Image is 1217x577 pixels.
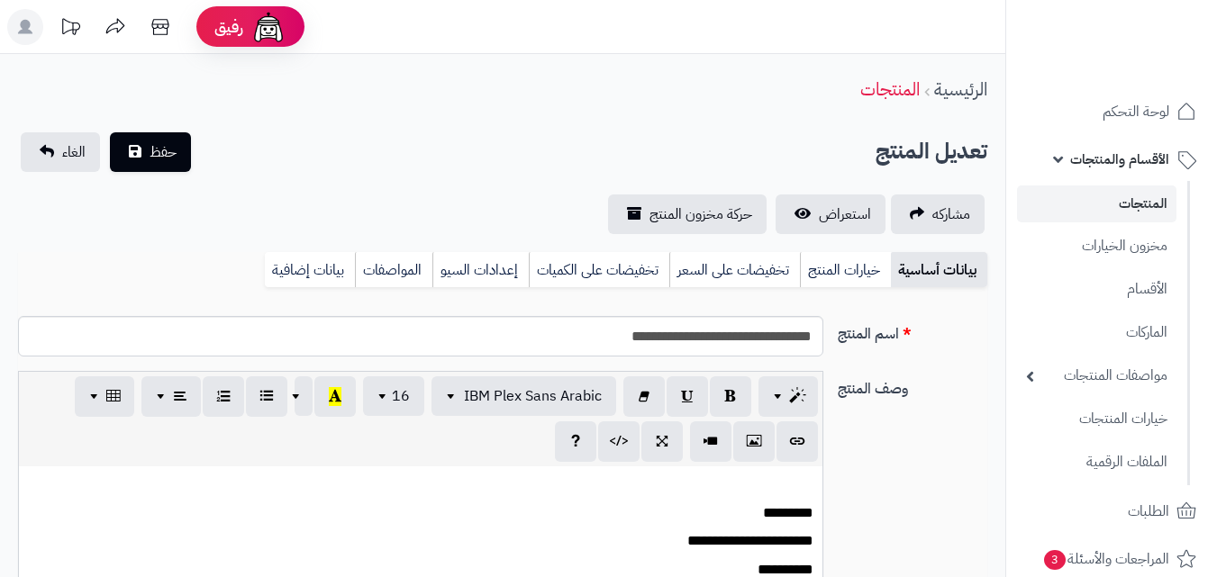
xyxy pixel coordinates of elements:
a: حركة مخزون المنتج [608,194,767,234]
a: مخزون الخيارات [1017,227,1176,266]
h2: تعديل المنتج [876,133,987,170]
a: بيانات إضافية [265,252,355,288]
a: تخفيضات على السعر [669,252,800,288]
a: المنتجات [860,76,920,103]
span: 3 [1044,550,1067,571]
a: خيارات المنتج [800,252,891,288]
label: وصف المنتج [831,371,994,400]
a: مواصفات المنتجات [1017,356,1176,395]
span: استعراض [819,203,871,225]
a: الماركات [1017,313,1176,352]
span: الأقسام والمنتجات [1070,147,1169,172]
span: حفظ [150,141,177,163]
span: المراجعات والأسئلة [1042,546,1169,572]
label: اسم المنتج [831,316,994,345]
span: رفيق [214,16,243,38]
img: ai-face.png [250,9,286,45]
a: الرئيسية [934,76,987,103]
span: مشاركه [932,203,970,225]
a: الطلبات [1017,490,1206,533]
a: تخفيضات على الكميات [529,252,669,288]
span: 16 [392,385,410,407]
a: المواصفات [355,252,432,288]
span: الطلبات [1128,499,1169,524]
a: إعدادات السيو [432,252,529,288]
span: IBM Plex Sans Arabic [464,385,602,407]
a: بيانات أساسية [891,252,987,288]
a: لوحة التحكم [1017,90,1206,133]
span: لوحة التحكم [1103,99,1169,124]
button: حفظ [110,132,191,172]
img: logo-2.png [1094,41,1200,79]
button: 16 [363,376,424,416]
a: الأقسام [1017,270,1176,309]
a: المنتجات [1017,185,1176,222]
a: الغاء [21,132,100,172]
a: مشاركه [891,194,985,234]
a: تحديثات المنصة [48,9,93,50]
a: استعراض [776,194,886,234]
button: IBM Plex Sans Arabic [431,376,616,416]
a: خيارات المنتجات [1017,400,1176,438]
span: الغاء [62,141,86,163]
span: حركة مخزون المنتج [649,203,752,225]
a: الملفات الرقمية [1017,443,1176,482]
